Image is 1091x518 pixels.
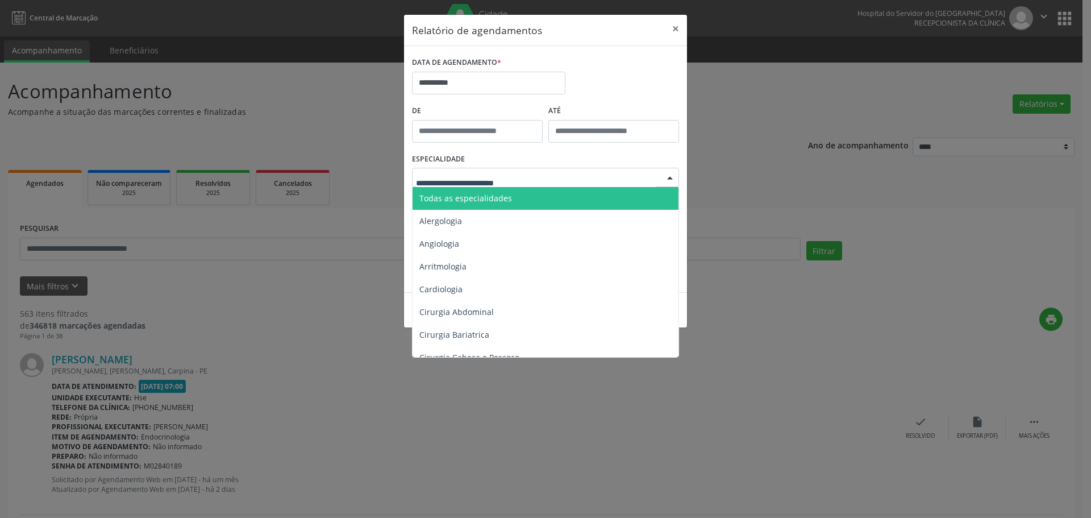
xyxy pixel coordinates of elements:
[664,15,687,43] button: Close
[419,329,489,340] span: Cirurgia Bariatrica
[419,238,459,249] span: Angiologia
[419,306,494,317] span: Cirurgia Abdominal
[412,54,501,72] label: DATA DE AGENDAMENTO
[419,193,512,204] span: Todas as especialidades
[419,216,462,226] span: Alergologia
[412,102,543,120] label: De
[419,352,519,363] span: Cirurgia Cabeça e Pescoço
[548,102,679,120] label: ATÉ
[412,151,465,168] label: ESPECIALIDADE
[412,23,542,38] h5: Relatório de agendamentos
[419,284,463,295] span: Cardiologia
[419,261,467,272] span: Arritmologia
